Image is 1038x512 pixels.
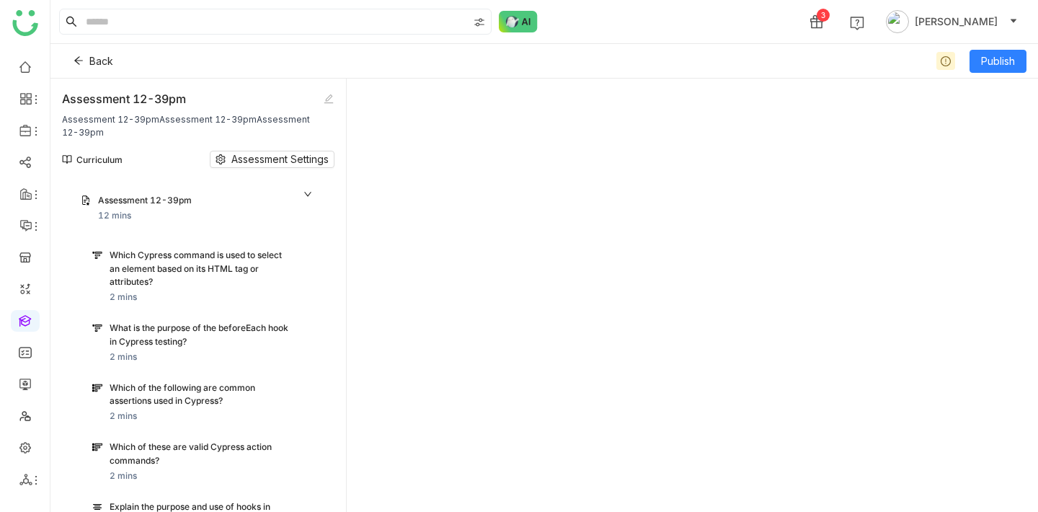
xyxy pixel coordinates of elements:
button: [PERSON_NAME] [883,10,1021,33]
img: single_choice.svg [92,323,102,333]
div: Assessment 12-39pm [98,194,289,208]
div: 12 mins [98,209,131,223]
button: Assessment Settings [210,151,334,168]
div: 2 mins [110,291,137,304]
div: 3 [817,9,830,22]
div: Which of these are valid Cypress action commands? [110,441,290,468]
div: Which of the following are common assertions used in Cypress? [110,381,290,409]
img: multiple_choice.svg [92,442,102,452]
div: 2 mins [110,350,137,364]
span: Publish [981,53,1015,69]
span: Back [89,53,113,69]
img: logo [12,10,38,36]
div: 2 mins [110,469,137,483]
img: search-type.svg [474,17,485,28]
div: 2 mins [110,410,137,423]
img: ask-buddy-normal.svg [499,11,538,32]
div: What is the purpose of the beforeEach hook in Cypress testing? [110,322,290,349]
div: Assessment 12-39pm12 mins [72,185,324,231]
img: multiple_choice.svg [92,383,102,393]
span: Assessment Settings [231,151,329,167]
button: Back [62,50,125,73]
div: Assessment 12-39pm [62,90,321,107]
img: single_choice.svg [92,250,102,260]
button: Publish [970,50,1026,73]
div: Curriculum [62,154,123,165]
img: assessment.svg [81,195,91,206]
span: [PERSON_NAME] [915,14,998,30]
div: Assessment 12-39pmAssessment 12-39pmAssessment 12-39pm [62,113,321,139]
img: long_answer.svg [92,502,102,512]
img: help.svg [850,16,864,30]
img: avatar [886,10,909,33]
div: Which Cypress command is used to select an element based on its HTML tag or attributes? [110,249,290,289]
